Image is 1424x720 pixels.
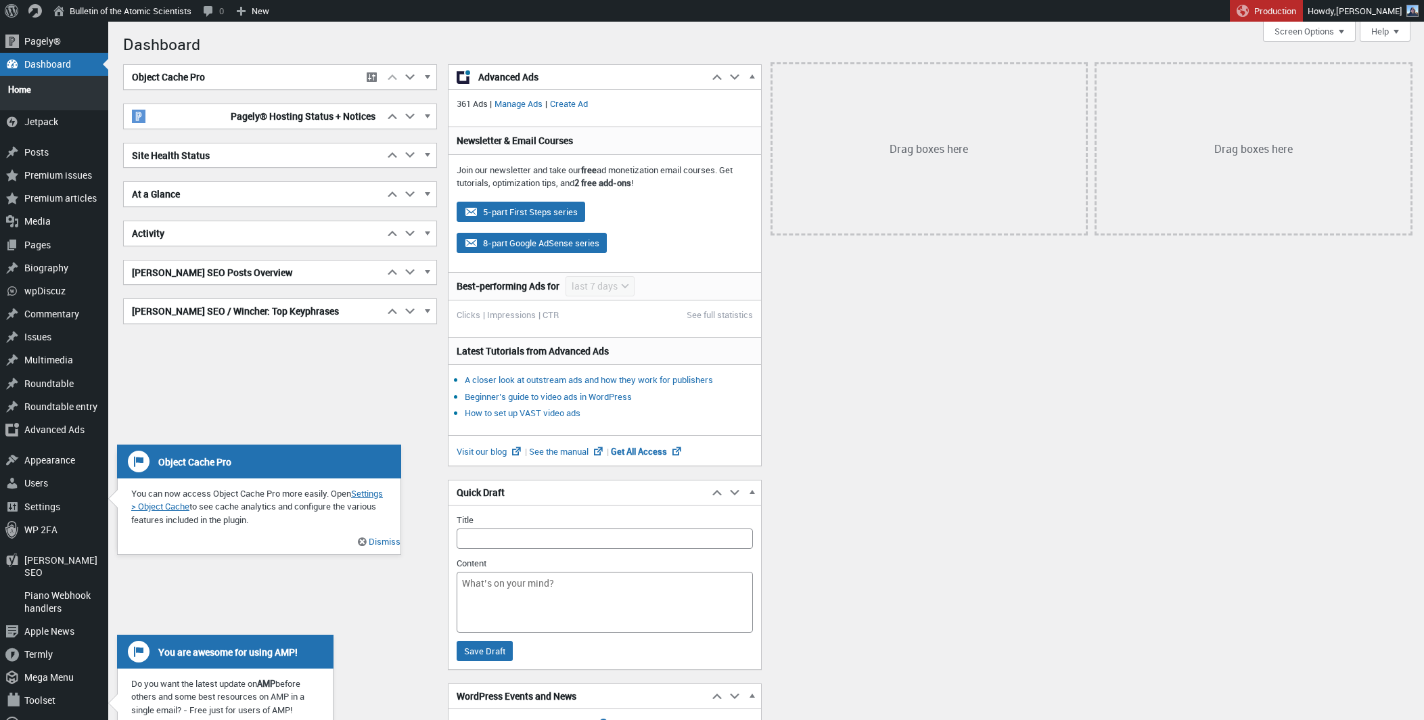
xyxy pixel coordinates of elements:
a: Manage Ads [492,97,545,110]
a: Get All Access [611,445,683,457]
h1: Dashboard [123,28,1410,58]
h3: Best-performing Ads for [457,279,559,293]
h3: Object Cache Pro [117,445,401,478]
a: Settings > Object Cache [131,487,383,513]
a: See the manual [529,445,611,457]
h2: Site Health Status [124,143,384,168]
label: Title [457,514,474,526]
h2: At a Glance [124,182,384,206]
button: 5-part First Steps series [457,202,585,222]
h2: [PERSON_NAME] SEO / Wincher: Top Keyphrases [124,299,384,323]
h2: Pagely® Hosting Status + Notices [124,104,384,129]
a: Beginner’s guide to video ads in WordPress [465,390,632,403]
b: AMP [257,677,275,690]
a: Visit our blog [457,445,529,457]
h3: Newsletter & Email Courses [457,134,753,148]
strong: free [581,164,597,176]
input: Save Draft [457,641,513,661]
span: Advanced Ads [478,70,700,84]
p: Join our newsletter and take our ad monetization email courses. Get tutorials, optimization tips,... [457,164,753,190]
button: 8-part Google AdSense series [457,233,607,253]
p: Do you want the latest update on before others and some best resources on AMP in a single email? ... [118,677,333,717]
h3: You are awesome for using AMP! [117,635,334,669]
h2: WordPress Events and News [449,684,708,708]
label: Content [457,557,486,569]
h3: Latest Tutorials from Advanced Ads [457,344,753,358]
button: Help [1360,22,1410,42]
a: Dismiss [367,535,400,547]
p: You can now access Object Cache Pro more easily. Open to see cache analytics and configure the va... [118,487,400,527]
span: [PERSON_NAME] [1336,5,1402,17]
img: pagely-w-on-b20x20.png [132,110,145,123]
h2: Object Cache Pro [124,65,359,89]
p: 361 Ads | | [457,97,753,111]
span: Quick Draft [457,486,505,499]
a: A closer look at outstream ads and how they work for publishers [465,374,713,386]
a: Create Ad [547,97,591,110]
strong: 2 free add-ons [574,177,631,189]
h2: Activity [124,221,384,246]
a: How to set up VAST video ads [465,407,580,419]
h2: [PERSON_NAME] SEO Posts Overview [124,261,384,285]
button: Screen Options [1263,22,1356,42]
